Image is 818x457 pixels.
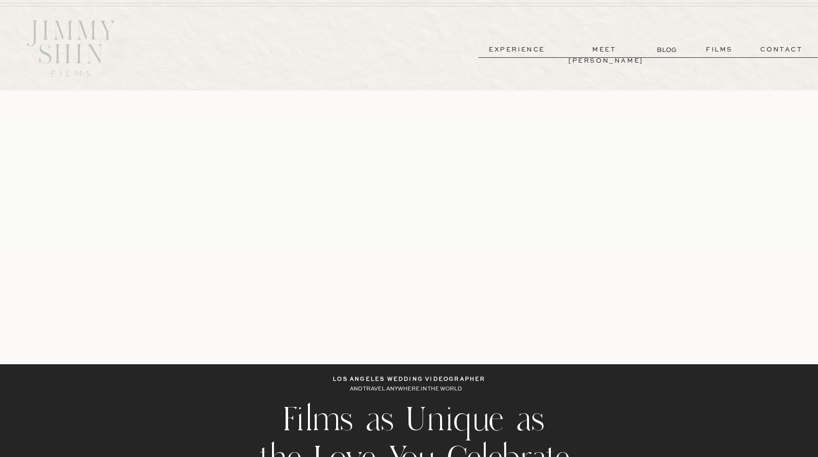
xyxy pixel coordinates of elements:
a: films [696,44,743,55]
p: AND TRAVEL ANYWHERE IN THE WORLD [350,385,468,395]
a: contact [747,44,817,55]
a: BLOG [657,45,679,55]
a: meet [PERSON_NAME] [568,44,640,55]
b: los angeles wedding videographer [333,377,485,382]
a: experience [481,44,553,55]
